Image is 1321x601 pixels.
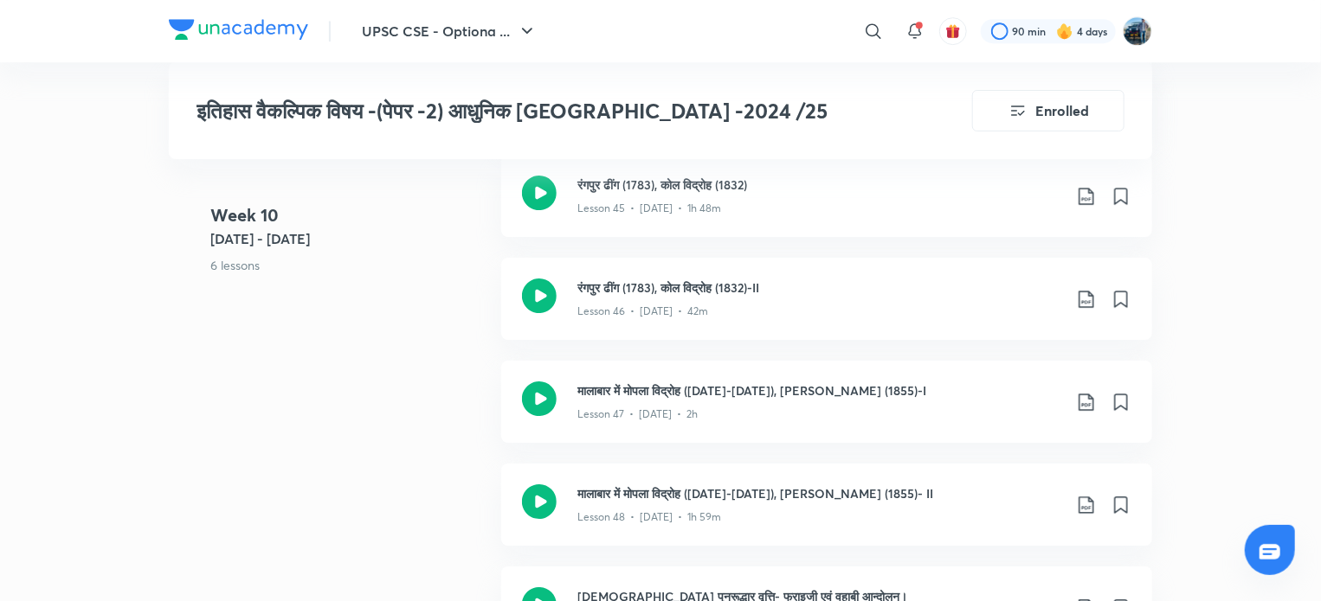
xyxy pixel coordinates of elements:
p: Lesson 47 • [DATE] • 2h [577,406,698,422]
p: 6 lessons [210,257,487,275]
button: Enrolled [972,90,1124,131]
h5: [DATE] - [DATE] [210,229,487,250]
a: मालाबार में मोपला विद्रोह ([DATE]-[DATE]), [PERSON_NAME] (1855)-ILesson 47 • [DATE] • 2h [501,361,1152,464]
img: I A S babu [1123,16,1152,46]
a: मालाबार में मोपला विद्रोह ([DATE]-[DATE]), [PERSON_NAME] (1855)- IILesson 48 • [DATE] • 1h 59m [501,464,1152,566]
img: Company Logo [169,19,308,40]
h4: Week 10 [210,203,487,229]
p: Lesson 46 • [DATE] • 42m [577,304,708,319]
a: Company Logo [169,19,308,44]
img: streak [1056,22,1073,40]
img: avatar [945,23,961,39]
p: Lesson 45 • [DATE] • 1h 48m [577,201,721,216]
h3: रंगपुर ढींग (1783), कोल विद्रोह (1832)-II [577,278,1062,297]
button: avatar [939,17,967,45]
h3: इतिहास वैकल्पिक विषय -(पेपर -2) आधुनिक [GEOGRAPHIC_DATA] -2024 /25 [197,99,874,124]
button: UPSC CSE - Optiona ... [351,14,548,48]
h3: मालाबार में मोपला विद्रोह ([DATE]-[DATE]), [PERSON_NAME] (1855)- II [577,484,1062,502]
h3: रंगपुर ढींग (1783), कोल विद्रोह (1832) [577,176,1062,194]
p: Lesson 48 • [DATE] • 1h 59m [577,509,721,525]
a: रंगपुर ढींग (1783), कोल विद्रोह (1832)-IILesson 46 • [DATE] • 42m [501,258,1152,361]
h3: मालाबार में मोपला विद्रोह ([DATE]-[DATE]), [PERSON_NAME] (1855)-I [577,381,1062,400]
a: रंगपुर ढींग (1783), कोल विद्रोह (1832)Lesson 45 • [DATE] • 1h 48m [501,155,1152,258]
